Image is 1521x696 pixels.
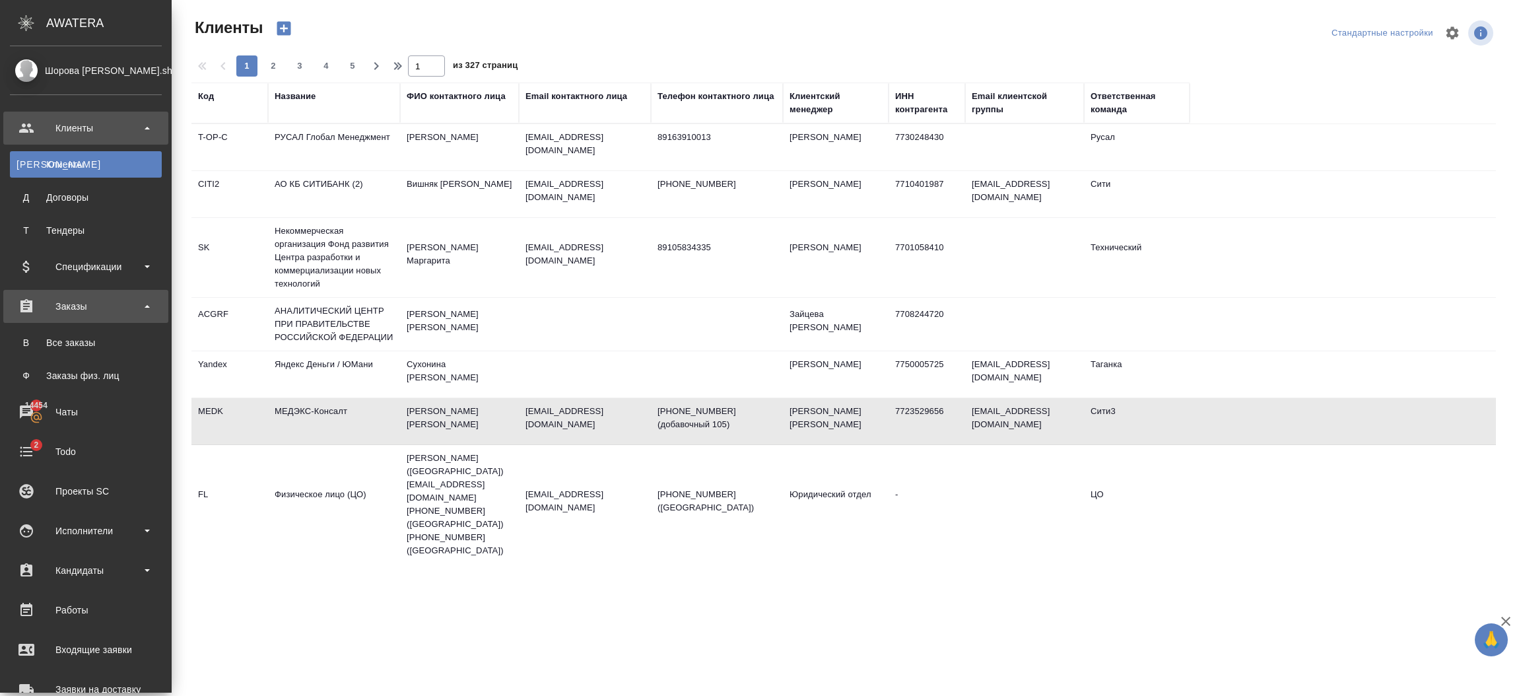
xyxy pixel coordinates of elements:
[10,257,162,277] div: Спецификации
[191,171,268,217] td: CITI2
[895,90,959,116] div: ИНН контрагента
[400,171,519,217] td: Вишняк [PERSON_NAME]
[1468,20,1496,46] span: Посмотреть информацию
[191,17,263,38] span: Клиенты
[525,90,627,103] div: Email контактного лица
[1084,398,1190,444] td: Сити3
[10,63,162,78] div: Шорова [PERSON_NAME].shorova_kiev
[658,488,776,514] p: [PHONE_NUMBER] ([GEOGRAPHIC_DATA])
[17,224,155,237] div: Тендеры
[783,124,889,170] td: [PERSON_NAME]
[783,234,889,281] td: [PERSON_NAME]
[191,301,268,347] td: ACGRF
[10,363,162,389] a: ФЗаказы физ. лиц
[1084,171,1190,217] td: Сити
[17,191,155,204] div: Договоры
[17,369,155,382] div: Заказы физ. лиц
[658,405,776,431] p: [PHONE_NUMBER] (добавочный 105)
[268,481,400,528] td: Физическое лицо (ЦО)
[400,301,519,347] td: [PERSON_NAME] [PERSON_NAME]
[889,171,965,217] td: 7710401987
[965,171,1084,217] td: [EMAIL_ADDRESS][DOMAIN_NAME]
[1475,623,1508,656] button: 🙏
[972,90,1077,116] div: Email клиентской группы
[17,336,155,349] div: Все заказы
[1436,17,1468,49] span: Настроить таблицу
[10,521,162,541] div: Исполнители
[3,633,168,666] a: Входящие заявки
[263,55,284,77] button: 2
[10,330,162,356] a: ВВсе заказы
[658,178,776,191] p: [PHONE_NUMBER]
[783,301,889,347] td: Зайцева [PERSON_NAME]
[191,351,268,398] td: Yandex
[10,217,162,244] a: ТТендеры
[263,59,284,73] span: 2
[407,90,506,103] div: ФИО контактного лица
[525,178,644,204] p: [EMAIL_ADDRESS][DOMAIN_NAME]
[10,640,162,660] div: Входящие заявки
[342,59,363,73] span: 5
[342,55,363,77] button: 5
[10,184,162,211] a: ДДоговоры
[198,90,214,103] div: Код
[316,55,337,77] button: 4
[889,301,965,347] td: 7708244720
[10,402,162,422] div: Чаты
[889,124,965,170] td: 7730248430
[17,399,55,412] span: 14454
[400,398,519,444] td: [PERSON_NAME] [PERSON_NAME]
[1084,481,1190,528] td: ЦО
[783,351,889,398] td: [PERSON_NAME]
[400,124,519,170] td: [PERSON_NAME]
[268,298,400,351] td: АНАЛИТИЧЕСКИЙ ЦЕНТР ПРИ ПРАВИТЕЛЬСТВЕ РОССИЙСКОЙ ФЕДЕРАЦИИ
[46,10,172,36] div: AWATERA
[1084,234,1190,281] td: Технический
[889,234,965,281] td: 7701058410
[658,131,776,144] p: 89163910013
[889,481,965,528] td: -
[400,445,519,564] td: [PERSON_NAME] ([GEOGRAPHIC_DATA]) [EMAIL_ADDRESS][DOMAIN_NAME] [PHONE_NUMBER] ([GEOGRAPHIC_DATA])...
[400,351,519,398] td: Сухонина [PERSON_NAME]
[10,442,162,462] div: Todo
[268,124,400,170] td: РУСАЛ Глобал Менеджмент
[783,171,889,217] td: [PERSON_NAME]
[191,124,268,170] td: T-OP-C
[10,561,162,580] div: Кандидаты
[191,398,268,444] td: MEDK
[10,151,162,178] a: [PERSON_NAME]Клиенты
[268,351,400,398] td: Яндекс Деньги / ЮМани
[268,17,300,40] button: Создать
[965,398,1084,444] td: [EMAIL_ADDRESS][DOMAIN_NAME]
[525,488,644,514] p: [EMAIL_ADDRESS][DOMAIN_NAME]
[525,241,644,267] p: [EMAIL_ADDRESS][DOMAIN_NAME]
[26,438,46,452] span: 2
[658,90,774,103] div: Телефон контактного лица
[889,351,965,398] td: 7750005725
[1480,626,1503,654] span: 🙏
[268,398,400,444] td: МЕДЭКС-Консалт
[400,234,519,281] td: [PERSON_NAME] Маргарита
[316,59,337,73] span: 4
[783,481,889,528] td: Юридический отдел
[3,435,168,468] a: 2Todo
[1084,351,1190,398] td: Таганка
[453,57,518,77] span: из 327 страниц
[275,90,316,103] div: Название
[3,396,168,429] a: 14454Чаты
[10,118,162,138] div: Клиенты
[790,90,882,116] div: Клиентский менеджер
[3,594,168,627] a: Работы
[3,475,168,508] a: Проекты SC
[10,296,162,316] div: Заказы
[268,218,400,297] td: Некоммерческая организация Фонд развития Центра разработки и коммерциализации новых технологий
[289,55,310,77] button: 3
[10,600,162,620] div: Работы
[1091,90,1183,116] div: Ответственная команда
[658,241,776,254] p: 89105834335
[191,234,268,281] td: SK
[965,351,1084,398] td: [EMAIL_ADDRESS][DOMAIN_NAME]
[268,171,400,217] td: АО КБ СИТИБАНК (2)
[783,398,889,444] td: [PERSON_NAME] [PERSON_NAME]
[889,398,965,444] td: 7723529656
